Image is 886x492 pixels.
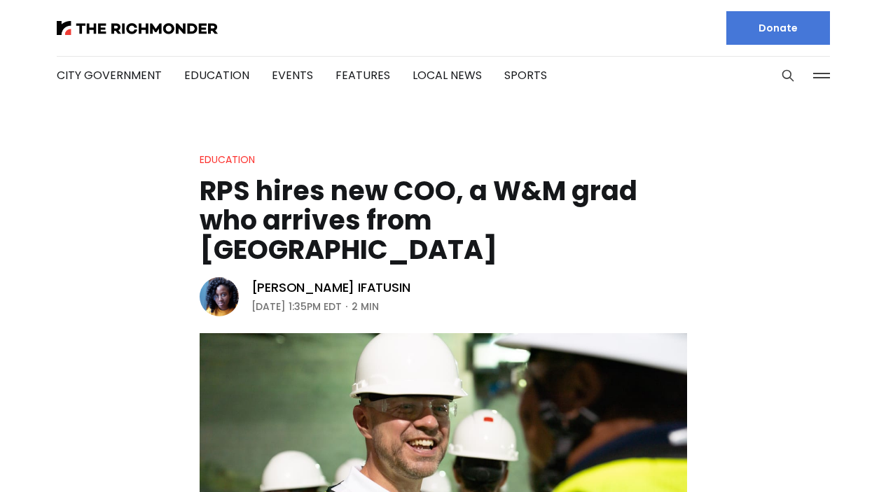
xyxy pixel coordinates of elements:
[413,67,482,83] a: Local News
[57,21,218,35] img: The Richmonder
[272,67,313,83] a: Events
[726,11,830,45] a: Donate
[335,67,390,83] a: Features
[777,65,798,86] button: Search this site
[251,279,410,296] a: [PERSON_NAME] Ifatusin
[767,423,886,492] iframe: portal-trigger
[200,176,687,265] h1: RPS hires new COO, a W&M grad who arrives from [GEOGRAPHIC_DATA]
[57,67,162,83] a: City Government
[200,153,255,167] a: Education
[200,277,239,316] img: Victoria A. Ifatusin
[504,67,547,83] a: Sports
[352,298,379,315] span: 2 min
[251,298,342,315] time: [DATE] 1:35PM EDT
[184,67,249,83] a: Education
